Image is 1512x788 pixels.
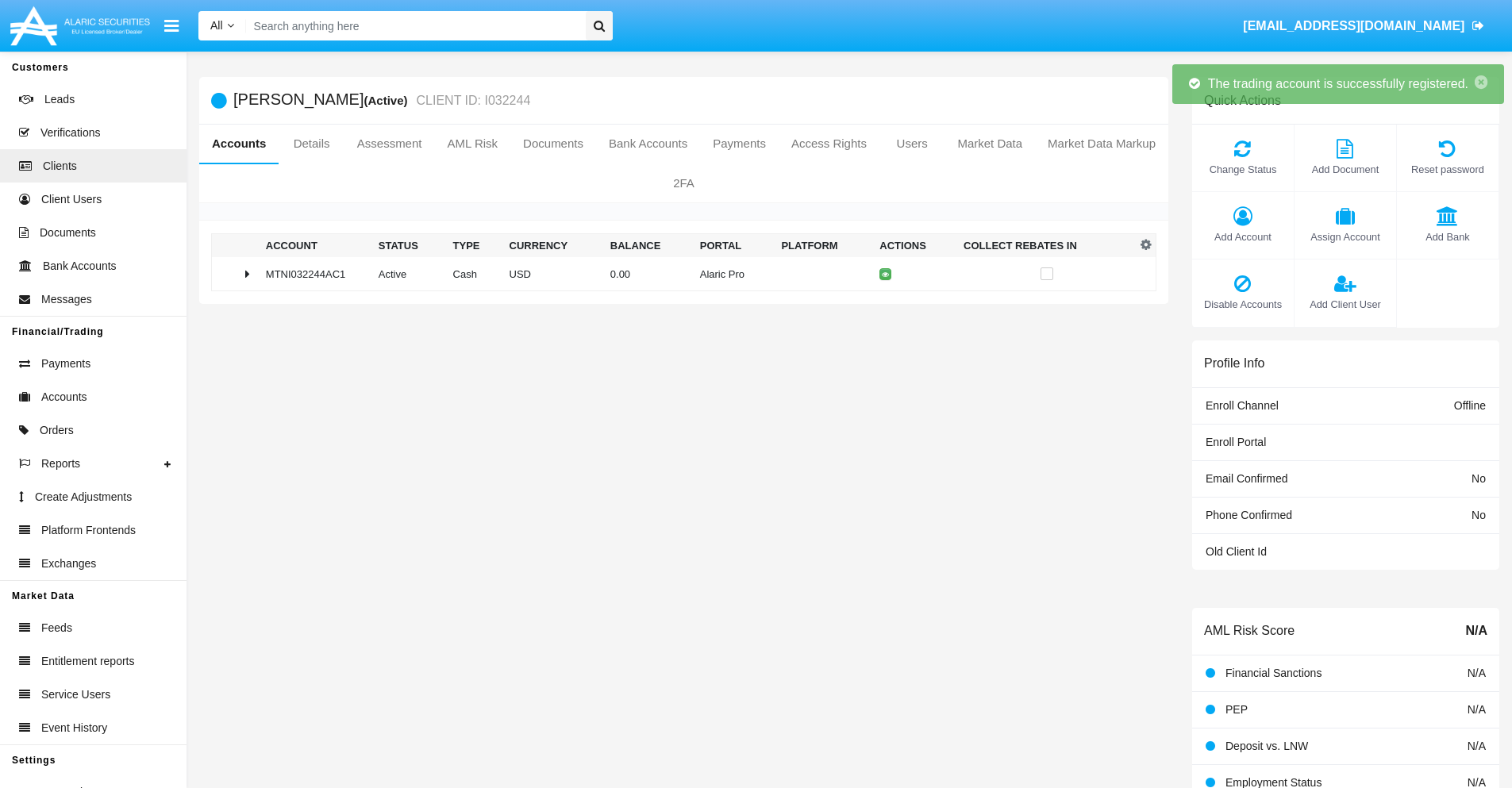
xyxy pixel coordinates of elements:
span: Verifications [40,125,100,141]
th: Currency [503,234,604,258]
span: Add Bank [1405,229,1491,244]
th: Status [372,234,447,258]
span: No [1472,509,1486,521]
a: Users [879,125,945,163]
span: Add Client User [1302,297,1388,312]
span: Change Status [1200,162,1286,177]
span: Enroll Channel [1206,399,1279,412]
span: Payments [41,356,90,372]
th: Platform [775,234,873,258]
span: No [1472,472,1486,485]
th: Collect Rebates In [957,234,1136,258]
span: Old Client Id [1206,545,1267,558]
span: Leads [44,91,75,108]
span: Disable Accounts [1200,297,1286,312]
span: N/A [1468,740,1486,752]
span: Platform Frontends [41,522,136,539]
span: Entitlement reports [41,653,135,670]
span: Financial Sanctions [1225,667,1322,679]
span: Offline [1454,399,1486,412]
a: Accounts [199,125,279,163]
span: PEP [1225,703,1248,716]
a: Payments [700,125,779,163]
span: All [210,19,223,32]
td: 0.00 [604,257,694,291]
a: AML Risk [434,125,510,163]
a: Market Data Markup [1035,125,1168,163]
td: Cash [447,257,503,291]
span: Client Users [41,191,102,208]
span: Bank Accounts [43,258,117,275]
span: N/A [1468,667,1486,679]
span: Event History [41,720,107,736]
h6: AML Risk Score [1204,623,1295,638]
span: Orders [40,422,74,439]
span: Reports [41,456,80,472]
th: Actions [873,234,957,258]
small: CLIENT ID: I032244 [413,94,531,107]
td: MTNI032244AC1 [260,257,372,291]
span: Assign Account [1302,229,1388,244]
td: Active [372,257,447,291]
a: Details [279,125,344,163]
td: USD [503,257,604,291]
a: Market Data [945,125,1035,163]
span: Reset password [1405,162,1491,177]
th: Balance [604,234,694,258]
a: 2FA [199,164,1168,202]
th: Portal [694,234,775,258]
a: Assessment [344,125,435,163]
span: N/A [1468,703,1486,716]
a: Documents [510,125,596,163]
a: Access Rights [779,125,879,163]
span: Phone Confirmed [1206,509,1292,521]
span: Deposit vs. LNW [1225,740,1308,752]
span: Messages [41,291,92,308]
span: Service Users [41,686,110,703]
div: (Active) [364,91,412,110]
span: Documents [40,225,96,241]
a: All [198,17,246,34]
img: Logo image [8,2,152,49]
th: Type [447,234,503,258]
span: The trading account is successfully registered. [1208,77,1468,90]
th: Account [260,234,372,258]
td: Alaric Pro [694,257,775,291]
input: Search [246,11,580,40]
span: Email Confirmed [1206,472,1287,485]
h6: Profile Info [1204,356,1264,371]
span: Accounts [41,389,87,406]
span: Feeds [41,620,72,636]
a: Bank Accounts [596,125,700,163]
span: Exchanges [41,555,96,572]
span: Add Document [1302,162,1388,177]
span: Create Adjustments [35,489,132,505]
h5: [PERSON_NAME] [233,91,530,110]
span: N/A [1465,621,1487,640]
span: Enroll Portal [1206,436,1266,448]
a: [EMAIL_ADDRESS][DOMAIN_NAME] [1236,4,1492,48]
span: [EMAIL_ADDRESS][DOMAIN_NAME] [1243,19,1464,33]
span: Clients [43,158,77,175]
span: Add Account [1200,229,1286,244]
